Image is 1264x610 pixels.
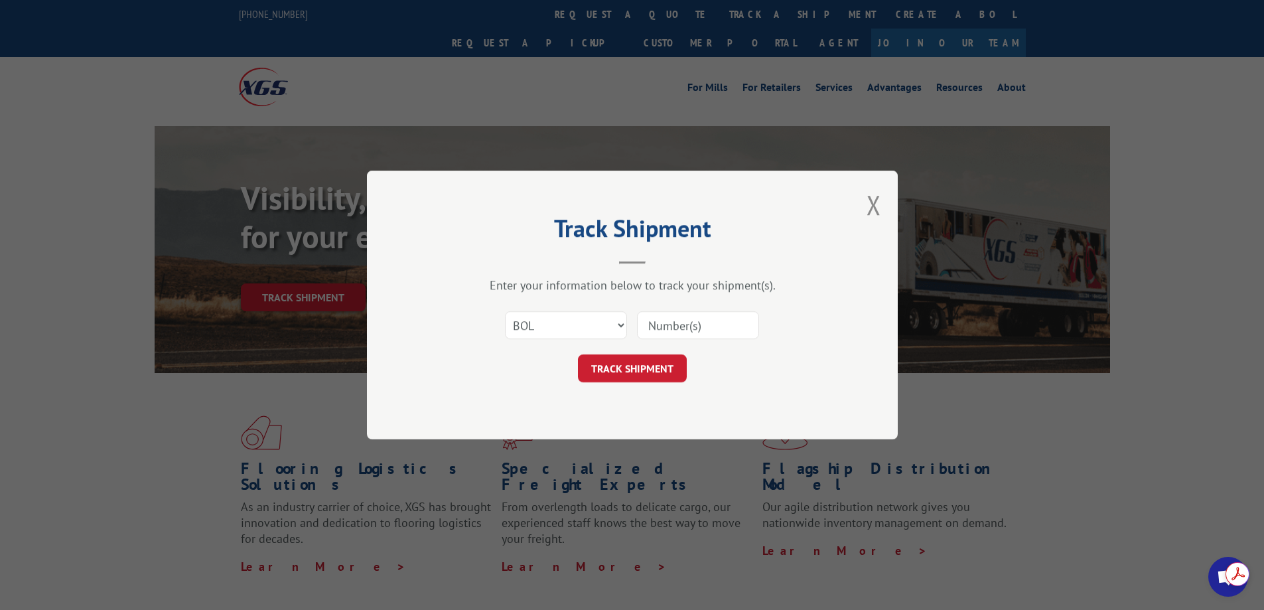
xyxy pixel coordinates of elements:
h2: Track Shipment [433,219,831,244]
div: Open chat [1208,557,1248,597]
div: Enter your information below to track your shipment(s). [433,277,831,293]
input: Number(s) [637,311,759,339]
button: TRACK SHIPMENT [578,354,687,382]
button: Close modal [867,187,881,222]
